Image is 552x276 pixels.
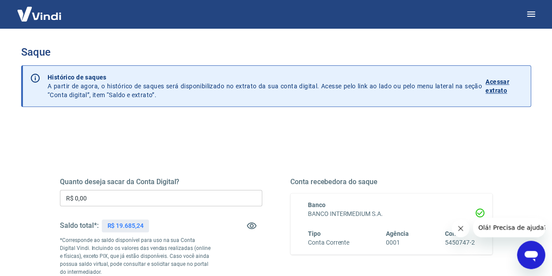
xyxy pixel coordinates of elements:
[60,236,211,276] p: *Corresponde ao saldo disponível para uso na sua Conta Digital Vindi. Incluindo os valores das ve...
[445,238,474,247] h6: 5450747-2
[60,178,262,186] h5: Quanto deseja sacar da Conta Digital?
[107,221,143,231] p: R$ 19.685,24
[21,46,531,58] h3: Saque
[11,0,68,27] img: Vindi
[308,238,349,247] h6: Conta Corrente
[385,230,408,237] span: Agência
[473,218,545,237] iframe: Mensagem da empresa
[385,238,408,247] h6: 0001
[485,73,523,99] a: Acessar extrato
[485,77,523,95] p: Acessar extrato
[308,209,475,219] h6: BANCO INTERMEDIUM S.A.
[452,219,469,237] iframe: Fechar mensagem
[48,73,482,99] p: A partir de agora, o histórico de saques será disponibilizado no extrato da sua conta digital. Ac...
[60,221,98,230] h5: Saldo total*:
[517,241,545,269] iframe: Botão para abrir a janela de mensagens
[290,178,493,186] h5: Conta recebedora do saque
[308,230,321,237] span: Tipo
[445,230,461,237] span: Conta
[308,201,326,208] span: Banco
[5,6,74,13] span: Olá! Precisa de ajuda?
[48,73,482,82] p: Histórico de saques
